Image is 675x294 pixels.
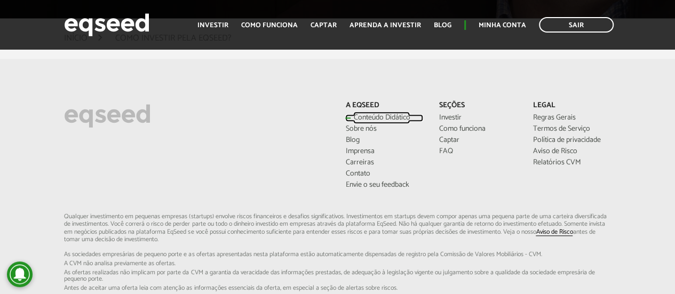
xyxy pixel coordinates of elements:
a: Imprensa [345,148,423,155]
a: Aviso de Risco [533,148,611,155]
img: EqSeed Logo [64,101,150,130]
p: Seções [439,101,517,110]
span: Antes de aceitar uma oferta leia com atenção as informações essenciais da oferta, em especial... [64,285,610,291]
a: Investir [197,22,228,29]
a: Sobre nós [345,125,423,133]
a: Sair [539,17,614,33]
img: EqSeed [64,11,149,39]
a: Blog [434,22,451,29]
a: Investir [439,114,517,122]
p: Legal [533,101,611,110]
a: Como funciona [439,125,517,133]
p: A EqSeed [345,101,423,110]
a: Conteúdo Didático [345,114,423,122]
span: As sociedades empresárias de pequeno porte e as ofertas apresentadas nesta plataforma estão aut... [64,251,610,258]
a: Regras Gerais [533,114,611,122]
a: Termos de Serviço [533,125,611,133]
a: Contato [345,170,423,178]
a: Minha conta [479,22,526,29]
a: Blog [345,137,423,144]
a: Como funciona [241,22,298,29]
span: A CVM não analisa previamente as ofertas. [64,260,610,267]
a: Carreiras [345,159,423,166]
a: Captar [439,137,517,144]
a: Envie o seu feedback [345,181,423,189]
a: Aprenda a investir [350,22,421,29]
a: Política de privacidade [533,137,611,144]
a: Aviso de Risco [536,229,573,236]
a: Captar [311,22,337,29]
a: FAQ [439,148,517,155]
span: As ofertas realizadas não implicam por parte da CVM a garantia da veracidade das informações p... [64,269,610,282]
a: Relatórios CVM [533,159,611,166]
